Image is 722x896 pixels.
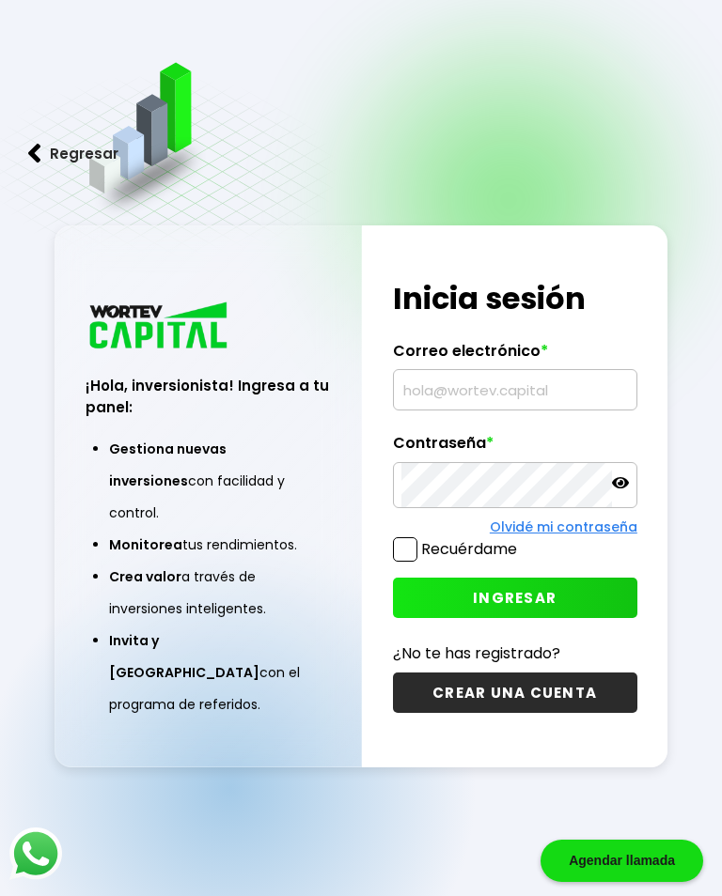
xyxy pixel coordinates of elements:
[401,370,629,409] input: hola@wortev.capital
[421,538,517,560] label: Recuérdame
[393,641,637,665] p: ¿No te has registrado?
[541,840,703,882] div: Agendar llamada
[490,518,637,536] a: Olvidé mi contraseña
[28,144,41,163] img: flecha izquierda
[109,440,227,490] span: Gestiona nuevas inversiones
[109,631,259,682] span: Invita y [GEOGRAPHIC_DATA]
[109,529,306,561] li: tus rendimientos.
[393,672,637,713] button: CREAR UNA CUENTA
[393,276,637,321] h1: Inicia sesión
[109,625,306,720] li: con el programa de referidos.
[109,535,182,554] span: Monitorea
[473,588,557,608] span: INGRESAR
[109,567,181,586] span: Crea valor
[86,375,330,418] h3: ¡Hola, inversionista! Ingresa a tu panel:
[393,434,637,462] label: Contraseña
[109,433,306,529] li: con facilidad y control.
[109,561,306,625] li: a través de inversiones inteligentes.
[86,300,234,355] img: logo_wortev_capital
[393,578,637,618] button: INGRESAR
[393,641,637,713] a: ¿No te has registrado?CREAR UNA CUENTA
[393,342,637,370] label: Correo electrónico
[9,827,62,880] img: logos_whatsapp-icon.242b2217.svg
